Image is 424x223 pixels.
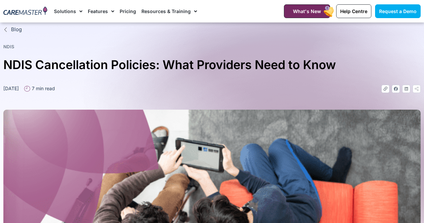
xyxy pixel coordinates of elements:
h1: NDIS Cancellation Policies: What Providers Need to Know [3,55,421,75]
span: Help Centre [340,8,367,14]
time: [DATE] [3,86,19,91]
span: Blog [9,26,22,34]
a: What's New [284,4,330,18]
a: Blog [3,26,421,34]
span: 7 min read [30,85,55,92]
span: Request a Demo [379,8,417,14]
a: Request a Demo [375,4,421,18]
span: What's New [293,8,321,14]
a: NDIS [3,44,14,49]
img: CareMaster Logo [3,6,47,16]
a: Help Centre [336,4,371,18]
